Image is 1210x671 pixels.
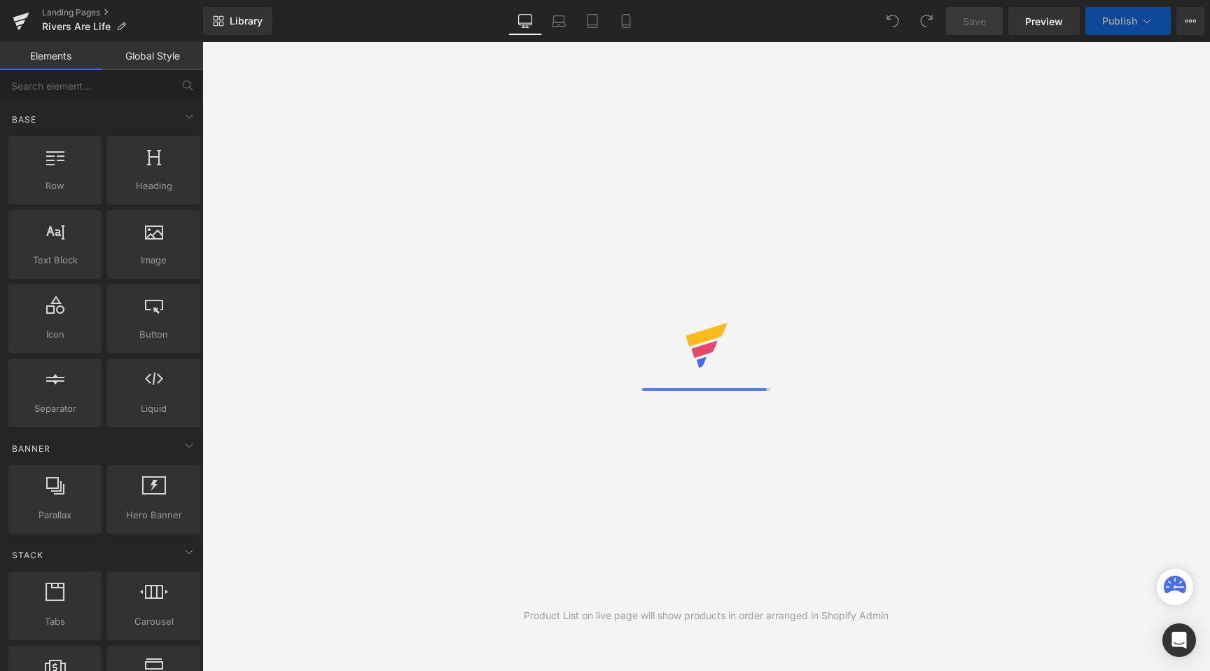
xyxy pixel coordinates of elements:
span: Liquid [111,401,196,416]
span: Separator [13,401,97,416]
span: Stack [11,548,45,562]
span: Preview [1025,14,1063,29]
span: Publish [1102,15,1137,27]
a: New Library [203,7,272,35]
a: Preview [1008,7,1080,35]
span: Tabs [13,614,97,629]
a: Laptop [542,7,576,35]
a: Mobile [609,7,643,35]
span: Image [111,253,196,268]
span: Button [111,327,196,342]
span: Row [13,179,97,193]
span: Save [963,14,986,29]
span: Carousel [111,614,196,629]
a: Desktop [508,7,542,35]
span: Library [230,15,263,27]
a: Tablet [576,7,609,35]
span: Heading [111,179,196,193]
button: Undo [879,7,907,35]
button: More [1176,7,1204,35]
span: Hero Banner [111,508,196,523]
a: Landing Pages [42,7,203,18]
button: Redo [912,7,940,35]
div: Product List on live page will show products in order arranged in Shopify Admin [524,608,889,623]
a: Global Style [102,42,203,70]
span: Banner [11,442,52,455]
button: Publish [1085,7,1171,35]
span: Parallax [13,508,97,523]
span: Text Block [13,253,97,268]
span: Rivers Are Life [42,21,111,32]
div: Open Intercom Messenger [1162,623,1196,657]
span: Icon [13,327,97,342]
span: Base [11,113,38,126]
